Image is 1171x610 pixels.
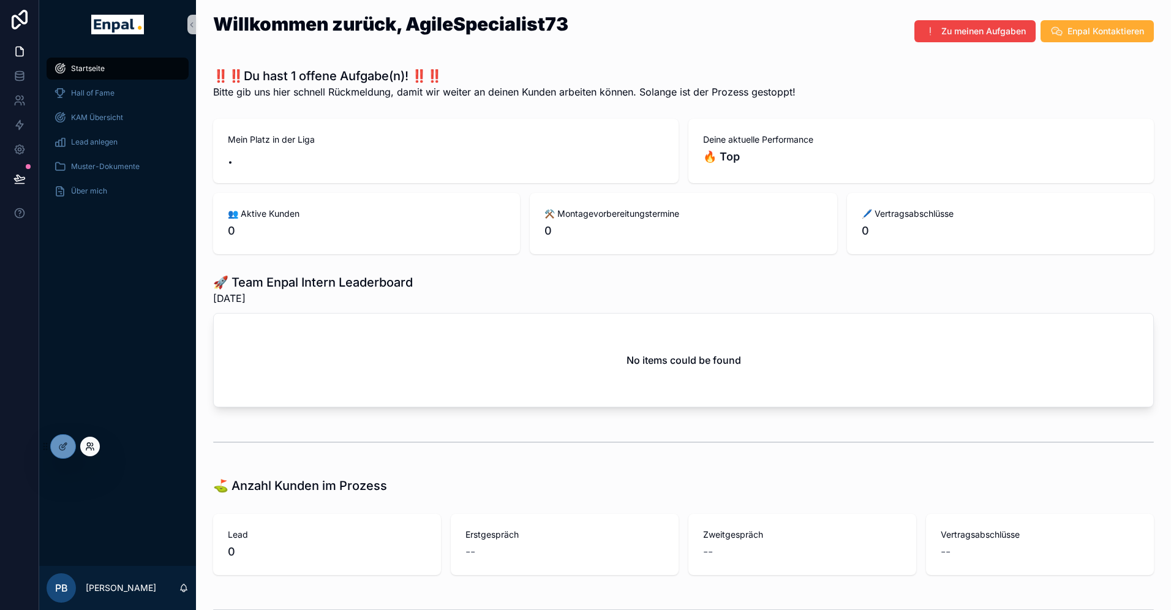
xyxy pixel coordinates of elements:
span: Hall of Fame [71,88,115,98]
a: Startseite [47,58,189,80]
span: Muster-Dokumente [71,162,140,171]
a: Über mich [47,180,189,202]
button: Enpal Kontaktieren [1041,20,1154,42]
h1: ‼️‼️Du hast 1 offene Aufgabe(n)! ‼️‼️ [213,67,796,85]
span: Lead [228,529,426,541]
h2: . [228,148,664,168]
span: Enpal Kontaktieren [1067,25,1144,37]
span: Erstgespräch [465,529,664,541]
span: 0 [228,543,426,560]
span: Zu meinen Aufgaben [941,25,1026,37]
span: -- [703,543,713,560]
p: [PERSON_NAME] [86,582,156,594]
a: Lead anlegen [47,131,189,153]
h2: No items could be found [627,353,741,367]
span: 0 [862,222,1139,239]
h1: 🚀 Team Enpal Intern Leaderboard [213,274,413,291]
span: -- [941,543,951,560]
img: App logo [91,15,143,34]
h1: ⛳ Anzahl Kunden im Prozess [213,477,387,494]
span: Lead anlegen [71,137,118,147]
span: Deine aktuelle Performance [703,134,1139,146]
span: 0 [544,222,822,239]
strong: 🔥 Top [703,150,740,163]
span: Über mich [71,186,107,196]
span: [DATE] [213,291,413,306]
span: ⚒️ Montagevorbereitungstermine [544,208,822,220]
a: Muster-Dokumente [47,156,189,178]
h1: Willkommen zurück, AgileSpecialist73 [213,15,568,33]
button: Zu meinen Aufgaben [914,20,1036,42]
span: Startseite [71,64,105,73]
span: Bitte gib uns hier schnell Rückmeldung, damit wir weiter an deinen Kunden arbeiten können. Solang... [213,85,796,99]
span: Vertragsabschlüsse [941,529,1139,541]
a: Hall of Fame [47,82,189,104]
span: 0 [228,222,505,239]
a: KAM Übersicht [47,107,189,129]
div: scrollable content [39,49,196,218]
span: -- [465,543,475,560]
span: Zweitgespräch [703,529,902,541]
span: Mein Platz in der Liga [228,134,664,146]
span: 🖊️ Vertragsabschlüsse [862,208,1139,220]
span: 👥 Aktive Kunden [228,208,505,220]
span: PB [55,581,68,595]
span: KAM Übersicht [71,113,123,122]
